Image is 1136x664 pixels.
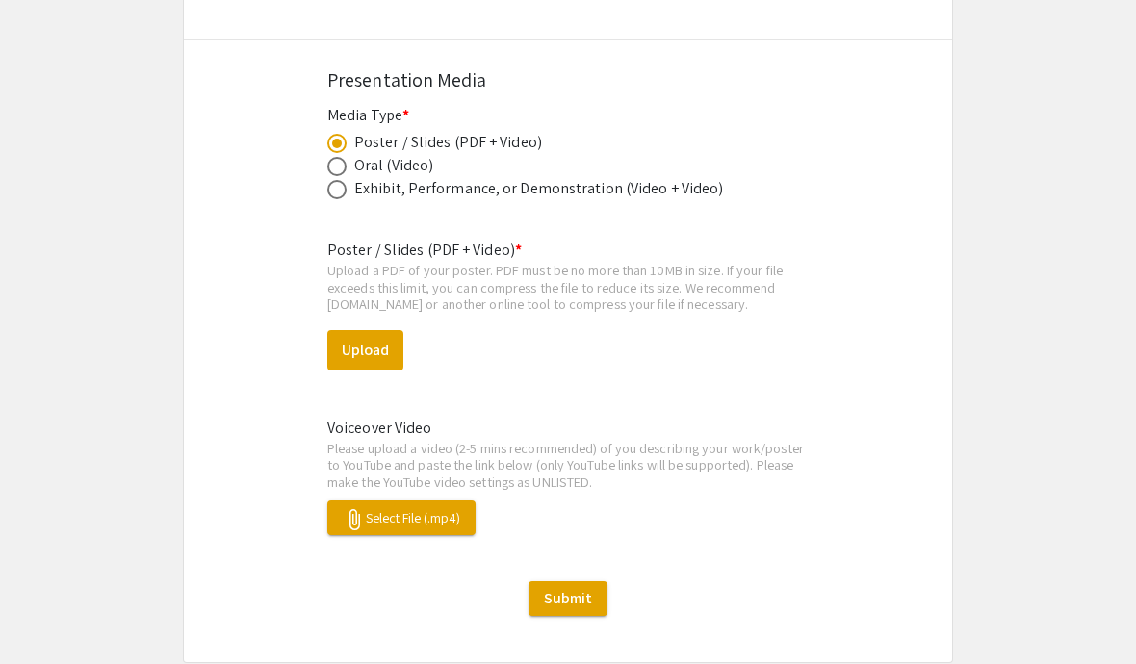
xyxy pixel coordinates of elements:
div: Presentation Media [327,65,809,94]
p: Please upload a video (2-5 mins recommended) of you describing your work/poster to YouTube and pa... [327,440,809,491]
mat-label: Voiceover Video [327,418,432,438]
span: Submit [544,588,592,608]
div: Upload a PDF of your poster. PDF must be no more than 10MB in size. If your file exceeds this lim... [327,262,809,313]
mat-icon: attach_file [343,508,366,531]
mat-label: Poster / Slides (PDF + Video) [327,240,522,260]
button: Submit [529,581,607,616]
span: Select File (.mp4) [343,509,460,526]
iframe: Chat [14,577,82,650]
div: Poster / Slides (PDF + Video) [354,131,542,154]
div: Oral (Video) [354,154,433,177]
button: Select File (.mp4) [327,500,476,535]
div: Exhibit, Performance, or Demonstration (Video + Video) [354,177,723,200]
button: Upload [327,330,403,370]
mat-label: Media Type [327,105,409,125]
